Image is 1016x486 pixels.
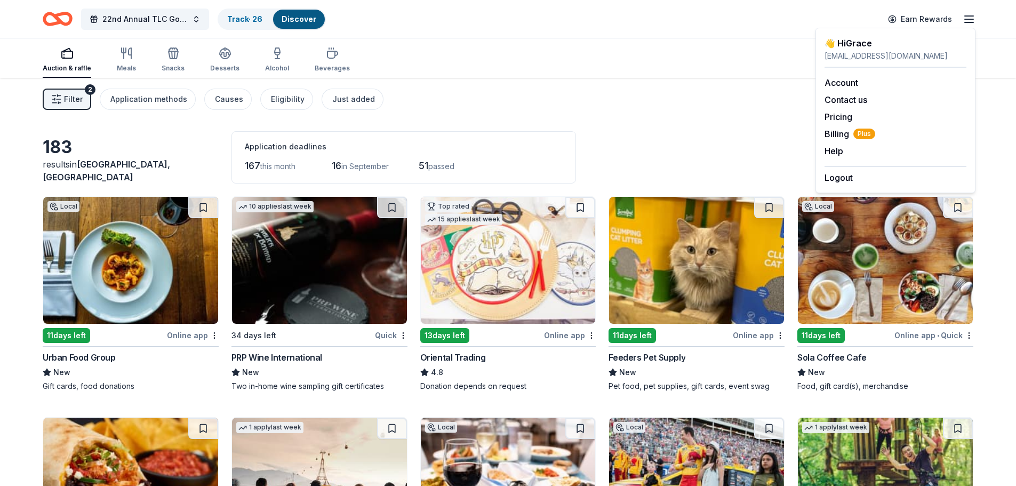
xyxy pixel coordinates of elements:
div: Auction & raffle [43,64,91,73]
a: Discover [282,14,316,23]
a: Image for Feeders Pet Supply11days leftOnline appFeeders Pet SupplyNewPet food, pet supplies, gif... [609,196,785,392]
button: Desserts [210,43,239,78]
span: in [43,159,170,182]
div: 183 [43,137,219,158]
div: Two in-home wine sampling gift certificates [231,381,407,392]
a: Account [825,77,858,88]
a: Track· 26 [227,14,262,23]
div: Online app Quick [894,329,973,342]
button: Auction & raffle [43,43,91,78]
button: Contact us [825,93,867,106]
div: Donation depends on request [420,381,596,392]
div: Causes [215,93,243,106]
div: Sola Coffee Cafe [797,351,867,364]
div: Snacks [162,64,185,73]
div: Alcohol [265,64,289,73]
span: 167 [245,160,260,171]
div: Gift cards, food donations [43,381,219,392]
div: Quick [375,329,407,342]
button: Snacks [162,43,185,78]
div: 10 applies last week [236,201,314,212]
div: Local [613,422,645,433]
button: BillingPlus [825,128,875,140]
button: Track· 26Discover [218,9,326,30]
div: 1 apply last week [236,422,303,433]
div: 13 days left [420,328,469,343]
span: New [808,366,825,379]
div: Application methods [110,93,187,106]
button: Filter2 [43,89,91,110]
div: 11 days left [609,328,656,343]
div: results [43,158,219,184]
a: Pricing [825,111,852,122]
div: 👋 Hi Grace [825,37,966,50]
div: Oriental Trading [420,351,486,364]
div: 2 [85,84,95,95]
img: Image for Oriental Trading [421,197,596,324]
div: 15 applies last week [425,214,502,225]
a: Image for PRP Wine International10 applieslast week34 days leftQuickPRP Wine InternationalNewTwo ... [231,196,407,392]
a: Image for Oriental TradingTop rated15 applieslast week13days leftOnline appOriental Trading4.8Don... [420,196,596,392]
span: passed [428,162,454,171]
div: 34 days left [231,329,276,342]
div: Online app [733,329,785,342]
div: Feeders Pet Supply [609,351,685,364]
div: Top rated [425,201,471,212]
button: Beverages [315,43,350,78]
div: Urban Food Group [43,351,116,364]
a: Image for Sola Coffee CafeLocal11days leftOnline app•QuickSola Coffee CafeNewFood, gift card(s), ... [797,196,973,392]
button: Just added [322,89,383,110]
span: • [937,331,939,340]
span: 16 [332,160,341,171]
span: this month [260,162,295,171]
span: 22nd Annual TLC Golf Classic [102,13,188,26]
span: New [619,366,636,379]
span: Plus [853,129,875,139]
div: Pet food, pet supplies, gift cards, event swag [609,381,785,392]
button: Eligibility [260,89,313,110]
a: Earn Rewards [882,10,958,29]
span: Filter [64,93,83,106]
span: New [242,366,259,379]
div: Desserts [210,64,239,73]
div: Eligibility [271,93,305,106]
img: Image for Urban Food Group [43,197,218,324]
img: Image for PRP Wine International [232,197,407,324]
div: 11 days left [43,328,90,343]
button: Logout [825,171,853,184]
button: Causes [204,89,252,110]
div: Online app [167,329,219,342]
div: Just added [332,93,375,106]
span: [GEOGRAPHIC_DATA], [GEOGRAPHIC_DATA] [43,159,170,182]
div: Application deadlines [245,140,563,153]
div: Local [47,201,79,212]
span: 51 [419,160,428,171]
div: Food, gift card(s), merchandise [797,381,973,392]
div: Local [802,201,834,212]
div: 1 apply last week [802,422,869,433]
span: 4.8 [431,366,443,379]
div: PRP Wine International [231,351,322,364]
div: Online app [544,329,596,342]
div: Local [425,422,457,433]
div: [EMAIL_ADDRESS][DOMAIN_NAME] [825,50,966,62]
button: Application methods [100,89,196,110]
div: 11 days left [797,328,845,343]
button: Alcohol [265,43,289,78]
span: New [53,366,70,379]
a: Home [43,6,73,31]
button: Help [825,145,843,157]
span: Billing [825,128,875,140]
div: Beverages [315,64,350,73]
a: Image for Urban Food GroupLocal11days leftOnline appUrban Food GroupNewGift cards, food donations [43,196,219,392]
img: Image for Sola Coffee Cafe [798,197,973,324]
div: Meals [117,64,136,73]
button: Meals [117,43,136,78]
span: in September [341,162,389,171]
img: Image for Feeders Pet Supply [609,197,784,324]
button: 22nd Annual TLC Golf Classic [81,9,209,30]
